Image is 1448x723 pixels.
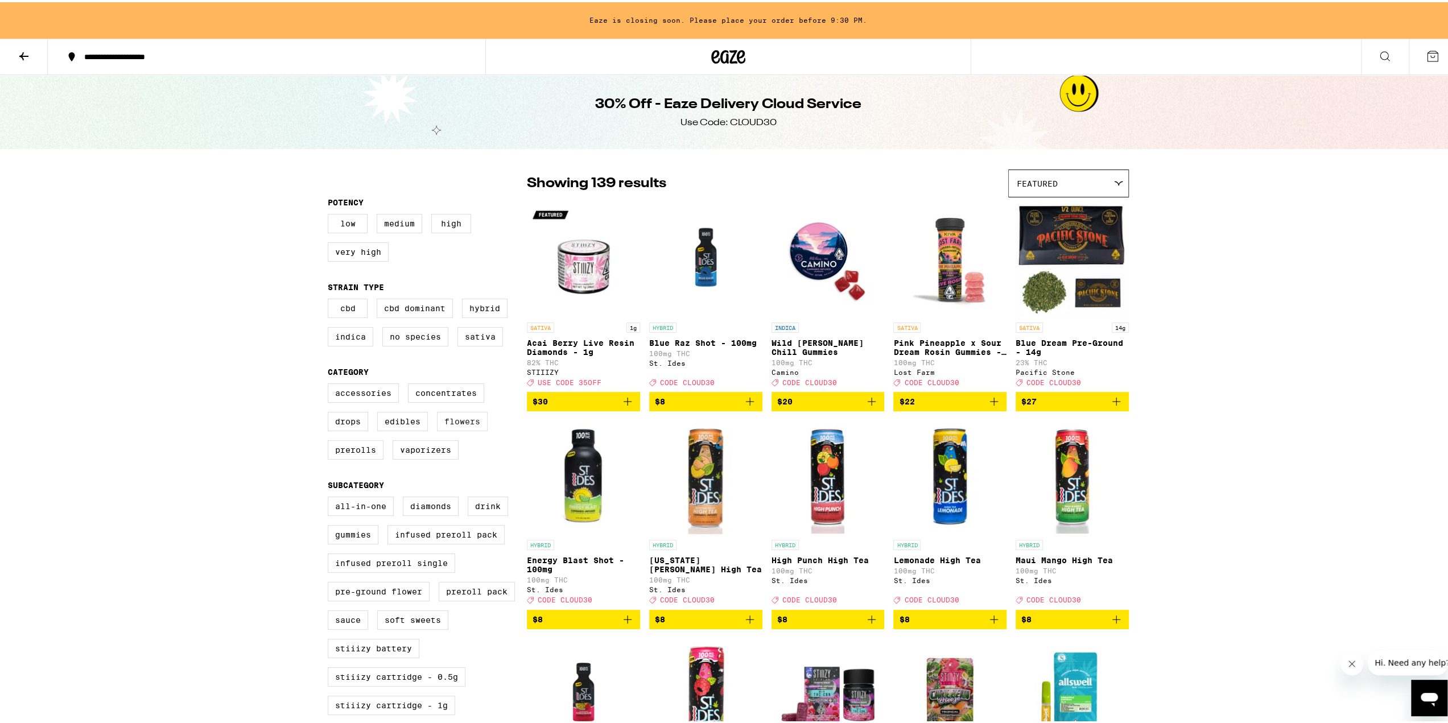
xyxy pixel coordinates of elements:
img: St. Ides - High Punch High Tea [772,418,885,532]
label: Vaporizers [393,438,459,457]
div: STIIIZY [527,366,640,374]
button: Add to bag [893,390,1006,409]
span: Hi. Need any help? [7,8,82,17]
a: Open page for Lemonade High Tea from St. Ides [893,418,1006,607]
p: [US_STATE][PERSON_NAME] High Tea [649,553,762,572]
p: HYBRID [649,538,676,548]
a: Open page for Georgia Peach High Tea from St. Ides [649,418,762,607]
img: St. Ides - Energy Blast Shot - 100mg [527,418,640,532]
span: CODE CLOUD30 [1026,594,1081,602]
label: CBD [328,296,368,316]
span: CODE CLOUD30 [660,377,715,384]
p: Acai Berry Live Resin Diamonds - 1g [527,336,640,354]
label: Soft Sweets [377,608,448,627]
p: 100mg THC [893,565,1006,572]
a: Open page for Wild Berry Chill Gummies from Camino [772,201,885,390]
span: USE CODE 35OFF [538,377,601,384]
span: $20 [777,395,793,404]
div: Camino [772,366,885,374]
div: St. Ides [772,575,885,582]
p: SATIVA [893,320,921,330]
div: Lost Farm [893,366,1006,374]
div: St. Ides [649,584,762,591]
p: 100mg THC [772,565,885,572]
label: Flowers [437,410,488,429]
p: 14g [1112,320,1129,330]
button: Add to bag [527,608,640,627]
span: $8 [777,613,787,622]
p: SATIVA [527,320,554,330]
p: HYBRID [772,538,799,548]
iframe: Button to launch messaging window [1411,677,1447,714]
div: St. Ides [1016,575,1129,582]
button: Add to bag [1016,390,1129,409]
label: High [431,212,471,231]
button: Add to bag [772,390,885,409]
span: CODE CLOUD30 [660,594,715,602]
a: Open page for Blue Raz Shot - 100mg from St. Ides [649,201,762,390]
p: 100mg THC [1016,565,1129,572]
div: Use Code: CLOUD30 [680,114,777,127]
button: Add to bag [1016,608,1129,627]
img: Camino - Wild Berry Chill Gummies [772,201,885,315]
p: 100mg THC [649,574,762,581]
label: STIIIZY Battery [328,637,419,656]
legend: Category [328,365,369,374]
p: High Punch High Tea [772,553,885,563]
a: Open page for Pink Pineapple x Sour Dream Rosin Gummies - 100mg from Lost Farm [893,201,1006,390]
p: INDICA [772,320,799,330]
label: Infused Preroll Single [328,551,455,571]
img: Pacific Stone - Blue Dream Pre-Ground - 14g [1016,201,1129,315]
p: SATIVA [1016,320,1043,330]
span: CODE CLOUD30 [904,377,959,384]
p: Blue Raz Shot - 100mg [649,336,762,345]
label: Gummies [328,523,378,542]
img: STIIIZY - Acai Berry Live Resin Diamonds - 1g [527,201,640,315]
label: All-In-One [328,494,394,514]
p: Wild [PERSON_NAME] Chill Gummies [772,336,885,354]
div: St. Ides [649,357,762,365]
p: Blue Dream Pre-Ground - 14g [1016,336,1129,354]
div: St. Ides [527,584,640,591]
p: HYBRID [893,538,921,548]
button: Add to bag [893,608,1006,627]
iframe: Message from company [1368,648,1447,673]
label: No Species [382,325,448,344]
img: St. Ides - Georgia Peach High Tea [649,418,762,532]
p: Showing 139 results [527,172,666,191]
span: $27 [1021,395,1037,404]
a: Open page for Maui Mango High Tea from St. Ides [1016,418,1129,607]
span: $8 [533,613,543,622]
p: Lemonade High Tea [893,553,1006,563]
p: 100mg THC [893,357,1006,364]
button: Add to bag [772,608,885,627]
span: $8 [1021,613,1032,622]
label: Medium [377,212,422,231]
span: $22 [899,395,914,404]
h1: 30% Off - Eaze Delivery Cloud Service [595,93,861,112]
p: HYBRID [527,538,554,548]
p: 100mg THC [649,348,762,355]
label: Very High [328,240,389,259]
p: 82% THC [527,357,640,364]
span: CODE CLOUD30 [904,594,959,602]
label: Drops [328,410,368,429]
span: $8 [899,613,909,622]
p: Maui Mango High Tea [1016,553,1129,563]
span: CODE CLOUD30 [782,594,837,602]
label: Pre-ground Flower [328,580,430,599]
legend: Potency [328,196,364,205]
img: St. Ides - Maui Mango High Tea [1016,418,1129,532]
label: STIIIZY Cartridge - 1g [328,693,455,713]
p: 100mg THC [772,357,885,364]
span: $30 [533,395,548,404]
a: Open page for Acai Berry Live Resin Diamonds - 1g from STIIIZY [527,201,640,390]
span: CODE CLOUD30 [1026,377,1081,384]
label: CBD Dominant [377,296,453,316]
label: Drink [468,494,508,514]
legend: Strain Type [328,280,384,290]
p: Energy Blast Shot - 100mg [527,553,640,572]
label: Hybrid [462,296,508,316]
label: Infused Preroll Pack [387,523,505,542]
p: 100mg THC [527,574,640,581]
